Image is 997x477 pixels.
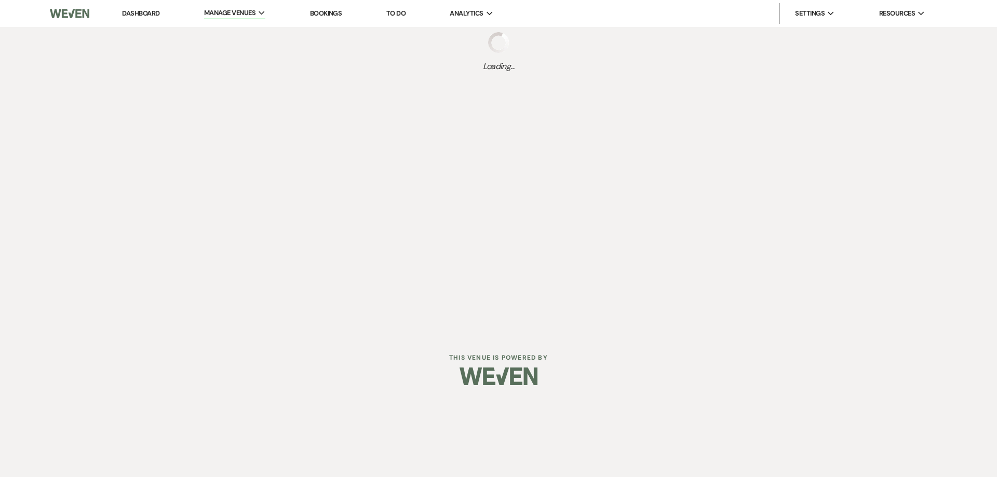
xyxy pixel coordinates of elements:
[386,9,406,18] a: To Do
[450,8,483,19] span: Analytics
[795,8,825,19] span: Settings
[204,8,255,18] span: Manage Venues
[50,3,89,24] img: Weven Logo
[460,358,537,394] img: Weven Logo
[488,32,509,53] img: loading spinner
[122,9,159,18] a: Dashboard
[483,60,515,73] span: Loading...
[879,8,915,19] span: Resources
[310,9,342,18] a: Bookings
